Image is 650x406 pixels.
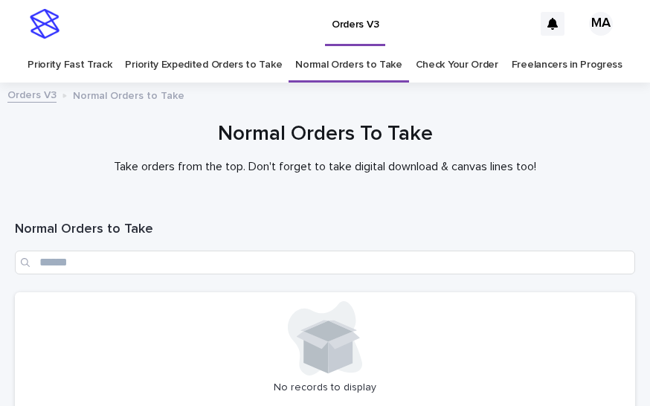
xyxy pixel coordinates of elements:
a: Priority Expedited Orders to Take [125,48,282,83]
h1: Normal Orders to Take [15,221,635,239]
a: Freelancers in Progress [512,48,622,83]
a: Check Your Order [416,48,498,83]
p: Normal Orders to Take [73,86,184,103]
a: Orders V3 [7,86,57,103]
h1: Normal Orders To Take [15,120,635,148]
img: stacker-logo-s-only.png [30,9,59,39]
p: Take orders from the top. Don't forget to take digital download & canvas lines too! [28,160,622,174]
a: Priority Fast Track [28,48,112,83]
a: Normal Orders to Take [295,48,402,83]
div: MA [589,12,613,36]
input: Search [15,251,635,274]
p: No records to display [24,381,626,394]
